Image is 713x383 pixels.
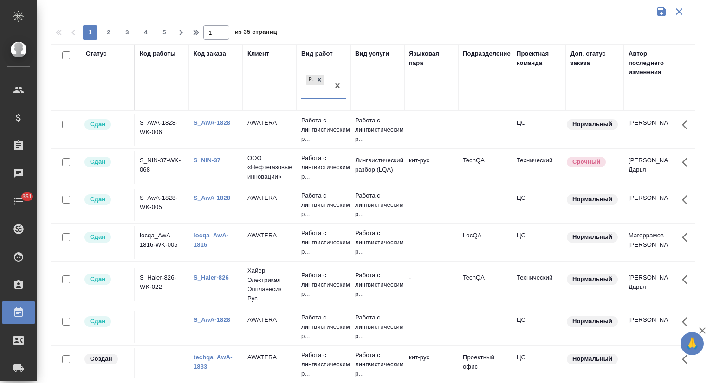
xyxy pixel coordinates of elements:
[247,353,292,362] p: AWATERA
[572,274,612,284] p: Нормальный
[194,49,226,58] div: Код заказа
[572,195,612,204] p: Нормальный
[458,348,512,381] td: Проектный офис
[355,191,400,219] p: Работа с лингвистическими р...
[194,274,229,281] a: S_Haier-826
[17,192,38,201] span: 351
[157,28,172,37] span: 5
[90,232,105,242] p: Сдан
[681,332,704,355] button: 🙏
[458,151,512,184] td: TechQA
[247,193,292,203] p: AWATERA
[301,229,346,256] p: Работа с лингвистическими р...
[512,348,566,381] td: ЦО
[624,268,678,301] td: [PERSON_NAME] Дарья
[90,317,105,326] p: Сдан
[301,49,333,58] div: Вид работ
[84,273,130,286] div: Менеджер проверил работу исполнителя, передает ее на следующий этап
[301,313,346,341] p: Работа с лингвистическими р...
[512,226,566,259] td: ЦО
[194,194,230,201] a: S_AwA-1828
[247,118,292,128] p: AWATERA
[676,348,699,370] button: Здесь прячутся важные кнопки
[301,153,346,181] p: Работа с лингвистическими р...
[86,49,107,58] div: Статус
[135,268,189,301] td: S_Haier-826-WK-022
[90,120,105,129] p: Сдан
[512,189,566,221] td: ЦО
[247,49,269,58] div: Клиент
[101,28,116,37] span: 2
[135,151,189,184] td: S_NIN-37-WK-068
[676,268,699,291] button: Здесь прячутся важные кнопки
[624,189,678,221] td: [PERSON_NAME]
[670,3,688,20] button: Сбросить фильтры
[247,266,292,303] p: Хайер Электрикал Эпплаенсиз Рус
[458,268,512,301] td: TechQA
[138,28,153,37] span: 4
[676,189,699,211] button: Здесь прячутся важные кнопки
[653,3,670,20] button: Сохранить фильтры
[2,190,35,213] a: 351
[463,49,511,58] div: Подразделение
[120,28,135,37] span: 3
[138,25,153,40] button: 4
[306,75,314,85] div: Работа с лингвистическими ресурсами (LQA)
[90,195,105,204] p: Сдан
[572,354,612,364] p: Нормальный
[157,25,172,40] button: 5
[409,49,454,68] div: Языковая пара
[355,116,400,144] p: Работа с лингвистическими р...
[572,317,612,326] p: Нормальный
[135,226,189,259] td: locqa_AwA-1816-WK-005
[247,153,292,181] p: ООО «Нефтегазовые инновации»
[404,348,458,381] td: кит-рус
[84,118,130,131] div: Менеджер проверил работу исполнителя, передает ее на следующий этап
[301,271,346,299] p: Работа с лингвистическими р...
[629,49,673,77] div: Автор последнего изменения
[90,157,105,166] p: Сдан
[194,119,230,126] a: S_AwA-1828
[458,226,512,259] td: LocQA
[101,25,116,40] button: 2
[684,334,700,353] span: 🙏
[355,49,389,58] div: Вид услуги
[194,316,230,323] a: S_AwA-1828
[355,271,400,299] p: Работа с лингвистическими р...
[120,25,135,40] button: 3
[90,354,112,364] p: Создан
[355,351,400,378] p: Работа с лингвистическими р...
[247,315,292,325] p: AWATERA
[404,268,458,301] td: -
[676,226,699,249] button: Здесь прячутся важные кнопки
[404,151,458,184] td: кит-рус
[301,116,346,144] p: Работа с лингвистическими р...
[355,313,400,341] p: Работа с лингвистическими р...
[247,231,292,240] p: AWATERA
[135,189,189,221] td: S_AwA-1828-WK-005
[301,191,346,219] p: Работа с лингвистическими р...
[512,311,566,343] td: ЦО
[135,114,189,146] td: S_AwA-1828-WK-006
[194,157,220,164] a: S_NIN-37
[624,311,678,343] td: [PERSON_NAME]
[235,26,277,40] span: из 35 страниц
[84,156,130,168] div: Менеджер проверил работу исполнителя, передает ее на следующий этап
[512,114,566,146] td: ЦО
[624,151,678,184] td: [PERSON_NAME] Дарья
[572,120,612,129] p: Нормальный
[84,193,130,206] div: Менеджер проверил работу исполнителя, передает ее на следующий этап
[140,49,175,58] div: Код работы
[84,231,130,243] div: Менеджер проверил работу исполнителя, передает ее на следующий этап
[572,232,612,242] p: Нормальный
[90,274,105,284] p: Сдан
[676,151,699,173] button: Здесь прячутся важные кнопки
[84,353,130,365] div: Заказ еще не согласован с клиентом, искать исполнителей рано
[84,315,130,328] div: Менеджер проверил работу исполнителя, передает ее на следующий этап
[517,49,561,68] div: Проектная команда
[676,114,699,136] button: Здесь прячутся важные кнопки
[355,156,400,174] p: Лингвистический разбор (LQA)
[624,226,678,259] td: Магеррамов [PERSON_NAME]
[194,354,233,370] a: techqa_AwA-1833
[676,311,699,333] button: Здесь прячутся важные кнопки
